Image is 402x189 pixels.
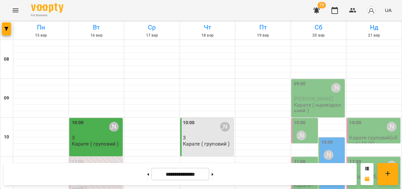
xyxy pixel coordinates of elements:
[296,131,306,140] div: Киричко Тарас
[367,6,376,15] img: avatar_s.png
[125,32,179,39] h6: 17 вер
[294,96,333,102] span: [PERSON_NAME]
[183,119,195,126] label: 10:00
[183,135,233,140] p: 3
[236,32,290,39] h6: 19 вер
[14,22,68,32] h6: Пн
[294,80,306,88] label: 09:00
[181,32,234,39] h6: 18 вер
[294,119,306,126] label: 10:00
[125,22,179,32] h6: Ср
[385,7,392,14] span: UA
[331,83,341,93] div: Киричко Тарас
[4,134,9,141] h6: 10
[220,122,230,132] div: Мамішев Еміль
[4,56,9,63] h6: 08
[70,32,123,39] h6: 16 вер
[349,135,399,146] p: Карате груповий(сб і нд) 10.00
[236,22,290,32] h6: Пт
[294,158,306,165] label: 11:00
[292,32,345,39] h6: 20 вер
[109,122,119,132] div: Мамішев Еміль
[72,119,84,126] label: 10:00
[292,22,345,32] h6: Сб
[183,141,230,147] p: Карате ( груповий )
[8,3,23,18] button: Menu
[72,158,84,165] label: 11:00
[324,150,333,160] div: Мамішев Еміль
[294,102,344,113] p: Карате ( індивідуальний )
[349,158,361,165] label: 11:00
[31,13,63,18] span: For Business
[318,2,326,8] span: 79
[70,22,123,32] h6: Вт
[72,135,122,140] p: 3
[72,141,119,147] p: Карате ( груповий )
[31,3,63,13] img: Voopty Logo
[14,32,68,39] h6: 15 вер
[347,22,401,32] h6: Нд
[181,22,234,32] h6: Чт
[387,122,396,132] div: Киричко Тарас
[347,32,401,39] h6: 21 вер
[382,4,394,16] button: UA
[349,119,361,126] label: 10:00
[4,95,9,102] h6: 09
[321,139,333,146] label: 10:30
